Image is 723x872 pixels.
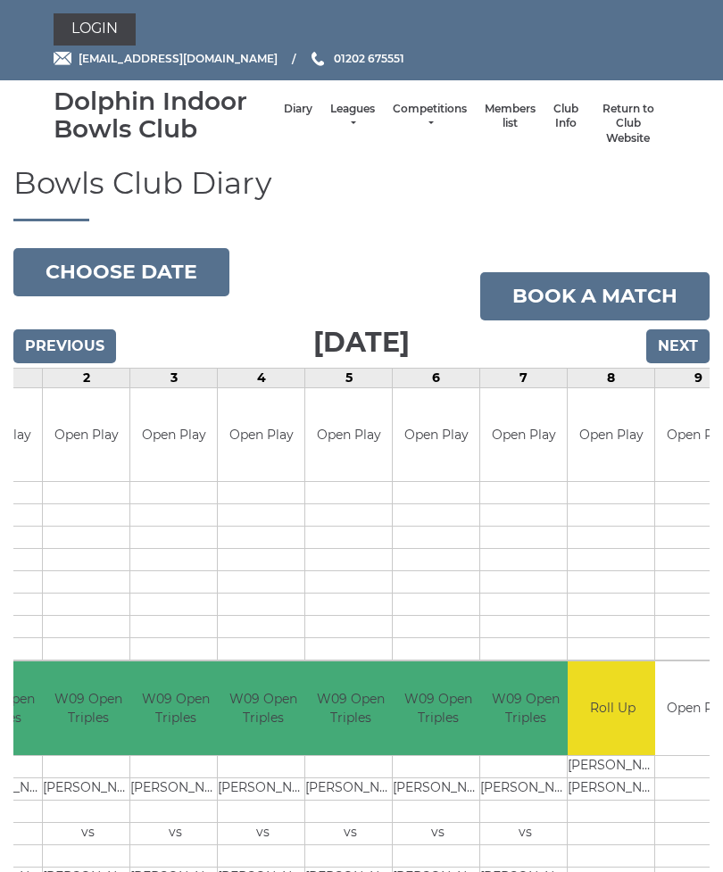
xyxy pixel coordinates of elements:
[218,661,308,755] td: W09 Open Triples
[480,822,570,844] td: vs
[54,87,275,143] div: Dolphin Indoor Bowls Club
[309,50,404,67] a: Phone us 01202 675551
[305,822,395,844] td: vs
[13,329,116,363] input: Previous
[43,661,133,755] td: W09 Open Triples
[568,368,655,387] td: 8
[393,368,480,387] td: 6
[305,388,392,482] td: Open Play
[646,329,710,363] input: Next
[54,52,71,65] img: Email
[218,822,308,844] td: vs
[393,661,483,755] td: W09 Open Triples
[480,368,568,387] td: 7
[480,661,570,755] td: W09 Open Triples
[305,368,393,387] td: 5
[43,777,133,800] td: [PERSON_NAME]
[43,368,130,387] td: 2
[13,167,710,220] h1: Bowls Club Diary
[568,777,658,800] td: [PERSON_NAME]
[334,52,404,65] span: 01202 675551
[553,102,578,131] a: Club Info
[393,822,483,844] td: vs
[393,102,467,131] a: Competitions
[305,661,395,755] td: W09 Open Triples
[218,777,308,800] td: [PERSON_NAME]
[13,248,229,296] button: Choose date
[480,388,567,482] td: Open Play
[218,388,304,482] td: Open Play
[130,368,218,387] td: 3
[130,661,220,755] td: W09 Open Triples
[596,102,661,146] a: Return to Club Website
[568,661,658,755] td: Roll Up
[79,52,278,65] span: [EMAIL_ADDRESS][DOMAIN_NAME]
[43,388,129,482] td: Open Play
[54,13,136,46] a: Login
[330,102,375,131] a: Leagues
[485,102,536,131] a: Members list
[54,50,278,67] a: Email [EMAIL_ADDRESS][DOMAIN_NAME]
[480,777,570,800] td: [PERSON_NAME]
[393,388,479,482] td: Open Play
[130,388,217,482] td: Open Play
[284,102,312,117] a: Diary
[568,388,654,482] td: Open Play
[130,822,220,844] td: vs
[218,368,305,387] td: 4
[130,777,220,800] td: [PERSON_NAME]
[480,272,710,320] a: Book a match
[305,777,395,800] td: [PERSON_NAME]
[312,52,324,66] img: Phone us
[393,777,483,800] td: [PERSON_NAME]
[43,822,133,844] td: vs
[568,755,658,777] td: [PERSON_NAME]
